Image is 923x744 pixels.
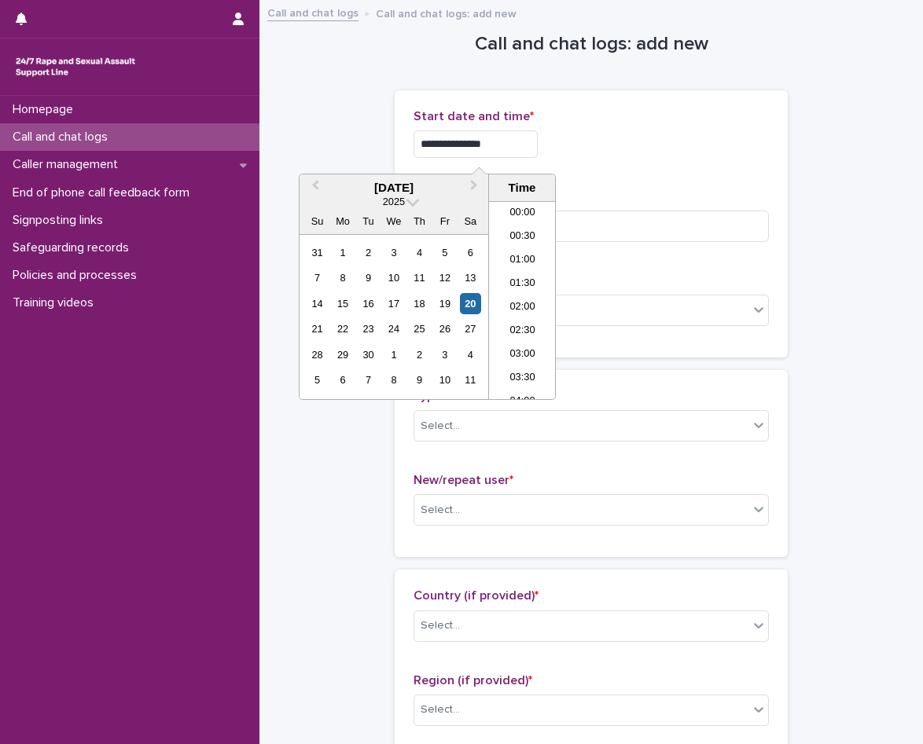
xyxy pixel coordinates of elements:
p: Policies and processes [6,268,149,283]
div: Choose Friday, September 5th, 2025 [434,242,455,263]
div: Choose Wednesday, October 8th, 2025 [383,369,404,390]
li: 02:30 [489,320,556,343]
div: Time [493,181,551,195]
div: Choose Wednesday, September 24th, 2025 [383,318,404,339]
span: Start date and time [414,110,534,123]
div: Choose Saturday, September 13th, 2025 [460,267,481,288]
div: [DATE] [300,181,488,195]
li: 00:00 [489,202,556,225]
div: Choose Sunday, August 31st, 2025 [307,242,328,263]
span: New/repeat user [414,474,513,486]
button: Previous Month [301,176,326,201]
li: 01:30 [489,273,556,296]
li: 00:30 [489,225,556,249]
div: Tu [358,211,379,232]
div: Choose Thursday, September 4th, 2025 [409,242,430,263]
p: Call and chat logs [6,130,120,145]
div: Choose Wednesday, September 10th, 2025 [383,267,404,288]
div: Choose Thursday, September 11th, 2025 [409,267,430,288]
div: Choose Friday, September 12th, 2025 [434,267,455,288]
div: Choose Thursday, October 2nd, 2025 [409,344,430,365]
div: Choose Monday, September 22nd, 2025 [332,318,353,339]
div: Choose Tuesday, September 16th, 2025 [358,293,379,314]
div: Choose Friday, September 19th, 2025 [434,293,455,314]
div: Choose Sunday, September 28th, 2025 [307,344,328,365]
p: Training videos [6,295,106,310]
img: rhQMoQhaT3yELyF149Cw [13,51,138,82]
div: Choose Friday, September 26th, 2025 [434,318,455,339]
div: Choose Sunday, September 21st, 2025 [307,318,328,339]
div: Select... [421,618,460,634]
p: Caller management [6,157,131,172]
div: Select... [421,502,460,519]
div: We [383,211,404,232]
div: Choose Friday, October 3rd, 2025 [434,344,455,365]
div: Choose Monday, September 8th, 2025 [332,267,353,288]
div: Choose Wednesday, September 17th, 2025 [383,293,404,314]
li: 02:00 [489,296,556,320]
span: Country (if provided) [414,589,539,602]
div: Choose Thursday, September 25th, 2025 [409,318,430,339]
div: Choose Saturday, September 6th, 2025 [460,242,481,263]
a: Call and chat logs [267,3,359,21]
div: Choose Wednesday, October 1st, 2025 [383,344,404,365]
div: Choose Tuesday, October 7th, 2025 [358,369,379,390]
div: Choose Sunday, October 5th, 2025 [307,369,328,390]
p: End of phone call feedback form [6,185,202,200]
li: 03:30 [489,367,556,390]
div: Choose Tuesday, September 30th, 2025 [358,344,379,365]
div: Su [307,211,328,232]
li: 04:00 [489,390,556,414]
div: Choose Tuesday, September 9th, 2025 [358,267,379,288]
div: Select... [421,418,460,434]
p: Safeguarding records [6,240,142,255]
div: Choose Thursday, September 18th, 2025 [409,293,430,314]
h1: Call and chat logs: add new [395,33,788,56]
div: Choose Wednesday, September 3rd, 2025 [383,242,404,263]
div: Sa [460,211,481,232]
div: Choose Tuesday, September 2nd, 2025 [358,242,379,263]
span: 2025 [383,196,405,207]
span: Region (if provided) [414,674,532,687]
div: Fr [434,211,455,232]
button: Next Month [463,176,488,201]
li: 01:00 [489,249,556,273]
div: Choose Monday, October 6th, 2025 [332,369,353,390]
div: month 2025-09 [304,240,483,393]
p: Call and chat logs: add new [376,4,517,21]
div: Choose Saturday, October 4th, 2025 [460,344,481,365]
div: Choose Monday, September 29th, 2025 [332,344,353,365]
div: Choose Saturday, October 11th, 2025 [460,369,481,390]
div: Choose Friday, October 10th, 2025 [434,369,455,390]
div: Choose Tuesday, September 23rd, 2025 [358,318,379,339]
div: Choose Monday, September 1st, 2025 [332,242,353,263]
div: Th [409,211,430,232]
p: Homepage [6,102,86,117]
div: Mo [332,211,353,232]
li: 03:00 [489,343,556,367]
div: Choose Sunday, September 14th, 2025 [307,293,328,314]
div: Choose Saturday, September 20th, 2025 [460,293,481,314]
div: Choose Sunday, September 7th, 2025 [307,267,328,288]
div: Choose Saturday, September 27th, 2025 [460,318,481,339]
div: Choose Thursday, October 9th, 2025 [409,369,430,390]
div: Choose Monday, September 15th, 2025 [332,293,353,314]
p: Signposting links [6,213,116,228]
div: Select... [421,702,460,718]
